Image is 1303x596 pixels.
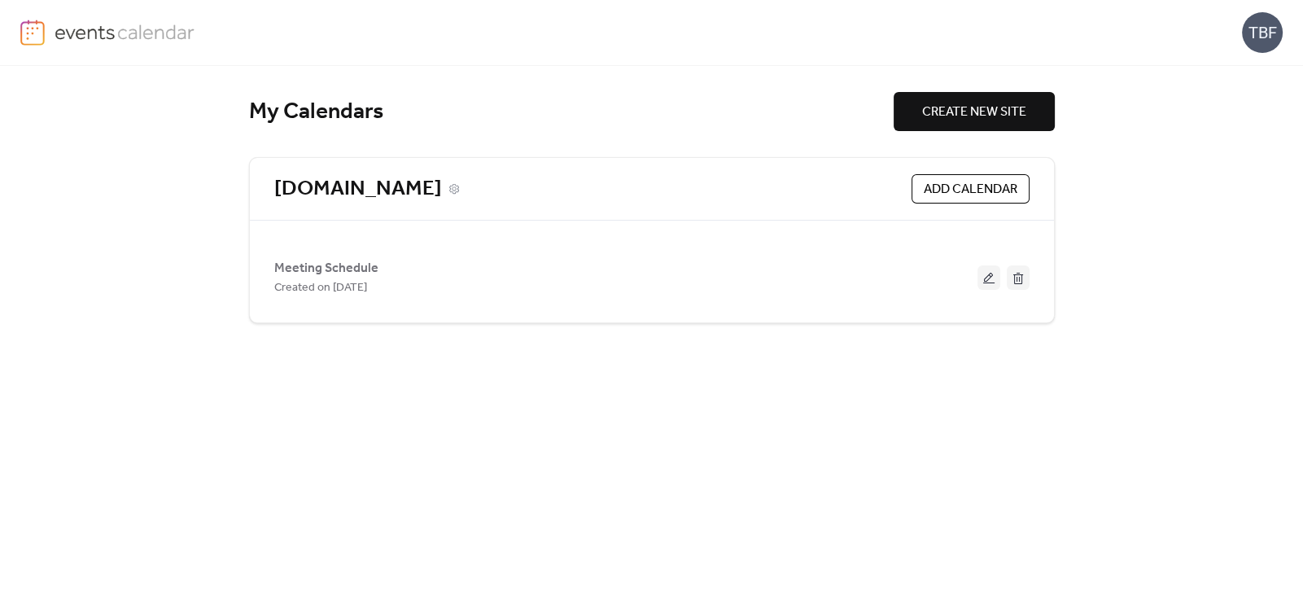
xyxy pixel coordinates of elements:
[274,264,378,273] a: Meeting Schedule
[274,176,442,203] a: [DOMAIN_NAME]
[274,278,367,298] span: Created on [DATE]
[894,92,1055,131] button: CREATE NEW SITE
[924,180,1017,199] span: ADD CALENDAR
[1242,12,1283,53] div: TBF
[922,103,1026,122] span: CREATE NEW SITE
[249,98,894,126] div: My Calendars
[274,259,378,278] span: Meeting Schedule
[55,20,195,44] img: logo-type
[912,174,1030,204] button: ADD CALENDAR
[20,20,45,46] img: logo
